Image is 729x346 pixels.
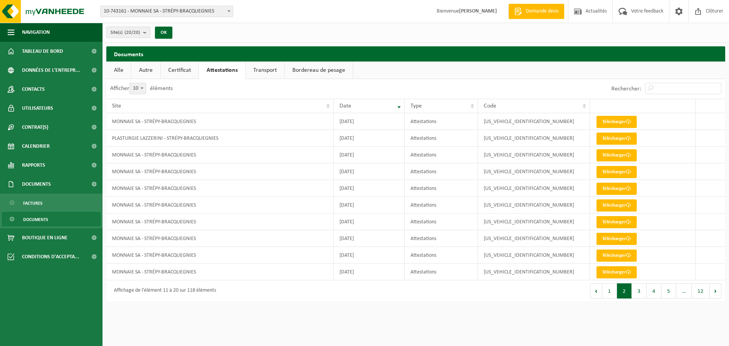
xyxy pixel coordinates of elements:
[22,228,68,247] span: Boutique en ligne
[478,264,590,280] td: [US_VEHICLE_IDENTIFICATION_NUMBER]
[478,213,590,230] td: [US_VEHICLE_IDENTIFICATION_NUMBER]
[692,283,710,299] button: 12
[246,62,284,79] a: Transport
[106,130,334,147] td: PLASTURGIE LAZZERINI - STRÉPY-BRACQUEGNIES
[22,99,53,118] span: Utilisateurs
[22,156,45,175] span: Rapports
[410,103,422,109] span: Type
[478,147,590,163] td: [US_VEHICLE_IDENTIFICATION_NUMBER]
[334,113,405,130] td: [DATE]
[106,163,334,180] td: MONNAIE SA - STRÉPY-BRACQUEGNIES
[334,197,405,213] td: [DATE]
[405,197,478,213] td: Attestations
[632,283,647,299] button: 3
[106,113,334,130] td: MONNAIE SA - STRÉPY-BRACQUEGNIES
[110,85,173,92] label: Afficher éléments
[617,283,632,299] button: 2
[285,62,353,79] a: Bordereau de pesage
[339,103,351,109] span: Date
[334,130,405,147] td: [DATE]
[405,180,478,197] td: Attestations
[110,284,216,298] div: Affichage de l'élément 11 à 20 sur 118 éléments
[22,175,51,194] span: Documents
[106,230,334,247] td: MONNAIE SA - STRÉPY-BRACQUEGNIES
[334,230,405,247] td: [DATE]
[2,196,101,210] a: Factures
[22,247,79,266] span: Conditions d'accepta...
[478,113,590,130] td: [US_VEHICLE_IDENTIFICATION_NUMBER]
[596,166,637,178] a: Télécharger
[106,62,131,79] a: Alle
[334,180,405,197] td: [DATE]
[161,62,199,79] a: Certificat
[596,133,637,145] a: Télécharger
[22,61,80,80] span: Données de l'entrepr...
[596,233,637,245] a: Télécharger
[478,163,590,180] td: [US_VEHICLE_IDENTIFICATION_NUMBER]
[405,113,478,130] td: Attestations
[101,6,233,17] span: 10-743161 - MONNAIE SA - STRÉPY-BRACQUEGNIES
[23,212,48,227] span: Documents
[405,213,478,230] td: Attestations
[596,216,637,228] a: Télécharger
[106,27,150,38] button: Site(s)(20/20)
[602,283,617,299] button: 1
[334,147,405,163] td: [DATE]
[405,163,478,180] td: Attestations
[112,103,121,109] span: Site
[110,27,140,38] span: Site(s)
[106,46,725,61] h2: Documents
[130,83,146,94] span: 10
[508,4,564,19] a: Demande devis
[334,163,405,180] td: [DATE]
[106,197,334,213] td: MONNAIE SA - STRÉPY-BRACQUEGNIES
[22,137,50,156] span: Calendrier
[596,183,637,195] a: Télécharger
[590,283,602,299] button: Previous
[199,62,245,79] a: Attestations
[596,116,637,128] a: Télécharger
[334,247,405,264] td: [DATE]
[524,8,560,15] span: Demande devis
[22,42,63,61] span: Tableau de bord
[478,197,590,213] td: [US_VEHICLE_IDENTIFICATION_NUMBER]
[23,196,43,210] span: Factures
[405,147,478,163] td: Attestations
[22,80,45,99] span: Contacts
[106,247,334,264] td: MONNAIE SA - STRÉPY-BRACQUEGNIES
[478,230,590,247] td: [US_VEHICLE_IDENTIFICATION_NUMBER]
[596,266,637,278] a: Télécharger
[661,283,676,299] button: 5
[2,212,101,226] a: Documents
[596,199,637,212] a: Télécharger
[647,283,661,299] button: 4
[478,247,590,264] td: [US_VEHICLE_IDENTIFICATION_NUMBER]
[22,23,50,42] span: Navigation
[710,283,721,299] button: Next
[106,264,334,280] td: MONNAIE SA - STRÉPY-BRACQUEGNIES
[334,264,405,280] td: [DATE]
[129,83,146,94] span: 10
[405,247,478,264] td: Attestations
[596,250,637,262] a: Télécharger
[155,27,172,39] button: OK
[611,86,641,92] label: Rechercher:
[106,180,334,197] td: MONNAIE SA - STRÉPY-BRACQUEGNIES
[596,149,637,161] a: Télécharger
[131,62,160,79] a: Autre
[478,180,590,197] td: [US_VEHICLE_IDENTIFICATION_NUMBER]
[106,147,334,163] td: MONNAIE SA - STRÉPY-BRACQUEGNIES
[125,30,140,35] count: (20/20)
[676,283,692,299] span: …
[100,6,233,17] span: 10-743161 - MONNAIE SA - STRÉPY-BRACQUEGNIES
[334,213,405,230] td: [DATE]
[478,130,590,147] td: [US_VEHICLE_IDENTIFICATION_NUMBER]
[484,103,496,109] span: Code
[405,130,478,147] td: Attestations
[22,118,48,137] span: Contrat(s)
[459,8,497,14] strong: [PERSON_NAME]
[106,213,334,230] td: MONNAIE SA - STRÉPY-BRACQUEGNIES
[405,264,478,280] td: Attestations
[405,230,478,247] td: Attestations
